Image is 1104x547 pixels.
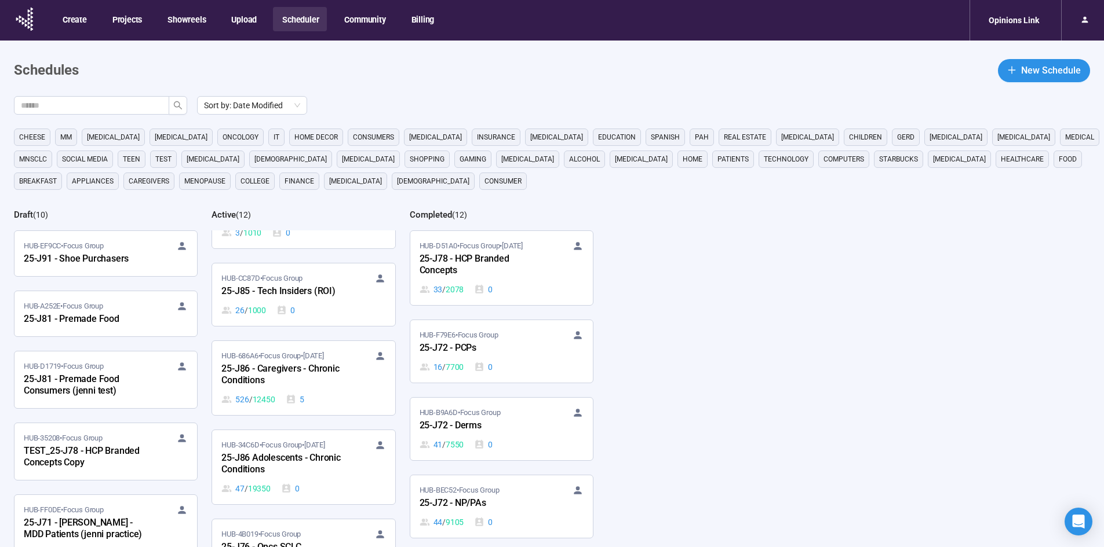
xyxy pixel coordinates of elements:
div: 25-J72 - NP/PAs [420,496,547,511]
a: HUB-BEC52•Focus Group25-J72 - NP/PAs44 / 91050 [410,475,593,538]
span: HUB-686A6 • Focus Group • [221,350,323,362]
span: Test [155,153,172,165]
span: Spanish [651,131,680,143]
span: computers [824,153,864,165]
span: ( 12 ) [452,210,467,219]
span: / [442,516,446,528]
span: [MEDICAL_DATA] [530,131,583,143]
button: search [169,96,187,115]
button: Create [53,7,95,31]
a: HUB-686A6•Focus Group•[DATE]25-J86 - Caregivers - Chronic Conditions526 / 124505 [212,341,395,415]
span: oncology [223,131,258,143]
a: HUB-D51A0•Focus Group•[DATE]25-J78 - HCP Branded Concepts33 / 20780 [410,231,593,305]
span: [DEMOGRAPHIC_DATA] [254,153,327,165]
div: 25-J86 - Caregivers - Chronic Conditions [221,362,349,388]
span: technology [764,153,808,165]
span: / [442,283,446,296]
button: Scheduler [273,7,327,31]
a: HUB-EF9CC•Focus Group25-J91 - Shoe Purchasers [14,231,197,276]
div: 25-J78 - HCP Branded Concepts [420,252,547,278]
div: 0 [474,283,493,296]
span: [MEDICAL_DATA] [409,131,462,143]
a: HUB-B9A6D•Focus Group25-J72 - Derms41 / 75500 [410,398,593,460]
span: menopause [184,175,225,187]
span: 2078 [446,283,464,296]
span: Patients [717,153,749,165]
span: PAH [695,131,709,143]
a: HUB-F79E6•Focus Group25-J72 - PCPs16 / 77000 [410,320,593,383]
a: HUB-D1719•Focus Group25-J81 - Premade Food Consumers (jenni test) [14,351,197,408]
a: HUB-34C6D•Focus Group•[DATE]25-J86 Adolescents - Chronic Conditions47 / 193500 [212,430,395,504]
span: Teen [123,153,140,165]
span: alcohol [569,153,600,165]
div: 0 [474,438,493,451]
div: TEST_25-J78 - HCP Branded Concepts Copy [24,444,151,471]
span: [MEDICAL_DATA] [930,131,982,143]
span: / [442,361,446,373]
span: [MEDICAL_DATA] [615,153,668,165]
button: Projects [103,7,150,31]
span: HUB-A252E • Focus Group [24,300,103,312]
div: 25-J71 - [PERSON_NAME] - MDD Patients (jenni practice) [24,516,151,542]
span: ( 12 ) [236,210,251,219]
span: healthcare [1001,153,1044,165]
span: 7550 [446,438,464,451]
span: [MEDICAL_DATA] [155,131,207,143]
span: [MEDICAL_DATA] [933,153,986,165]
span: search [173,101,183,110]
div: 25-J72 - Derms [420,418,547,434]
span: [MEDICAL_DATA] [187,153,239,165]
div: 0 [276,304,295,317]
span: [MEDICAL_DATA] [329,175,382,187]
span: HUB-D1719 • Focus Group [24,361,104,372]
div: 3 [221,226,261,239]
span: 1010 [243,226,261,239]
span: mnsclc [19,153,47,165]
span: [MEDICAL_DATA] [501,153,554,165]
button: Billing [402,7,443,31]
span: HUB-F79E6 • Focus Group [420,329,498,341]
a: HUB-A252E•Focus Group25-J81 - Premade Food [14,291,197,336]
span: Food [1059,153,1077,165]
div: 25-J72 - PCPs [420,341,547,356]
span: consumer [484,175,522,187]
span: HUB-EF9CC • Focus Group [24,240,104,252]
span: real estate [724,131,766,143]
span: consumers [353,131,394,143]
span: New Schedule [1021,63,1081,78]
span: HUB-35208 • Focus Group [24,432,103,444]
span: home decor [294,131,338,143]
span: / [245,482,248,495]
span: appliances [72,175,114,187]
span: HUB-CC87D • Focus Group [221,273,303,284]
div: Open Intercom Messenger [1065,508,1092,535]
span: social media [62,153,108,165]
span: children [849,131,882,143]
div: 26 [221,304,266,317]
span: [MEDICAL_DATA] [342,153,395,165]
span: / [245,304,248,317]
span: HUB-D51A0 • Focus Group • [420,240,523,252]
span: caregivers [129,175,169,187]
span: 9105 [446,516,464,528]
div: 25-J85 - Tech Insiders (ROI) [221,284,349,299]
span: [MEDICAL_DATA] [997,131,1050,143]
div: 47 [221,482,270,495]
span: / [442,438,446,451]
div: 25-J86 Adolescents - Chronic Conditions [221,451,349,478]
span: cheese [19,131,45,143]
div: 16 [420,361,464,373]
h2: Draft [14,210,33,220]
span: education [598,131,636,143]
span: 1000 [248,304,266,317]
span: shopping [410,153,444,165]
button: plusNew Schedule [998,59,1090,82]
span: Sort by: Date Modified [204,97,300,114]
time: [DATE] [304,440,325,449]
div: 0 [281,482,300,495]
span: ( 10 ) [33,210,48,219]
span: 7700 [446,361,464,373]
span: gaming [460,153,486,165]
span: it [274,131,279,143]
span: finance [285,175,314,187]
